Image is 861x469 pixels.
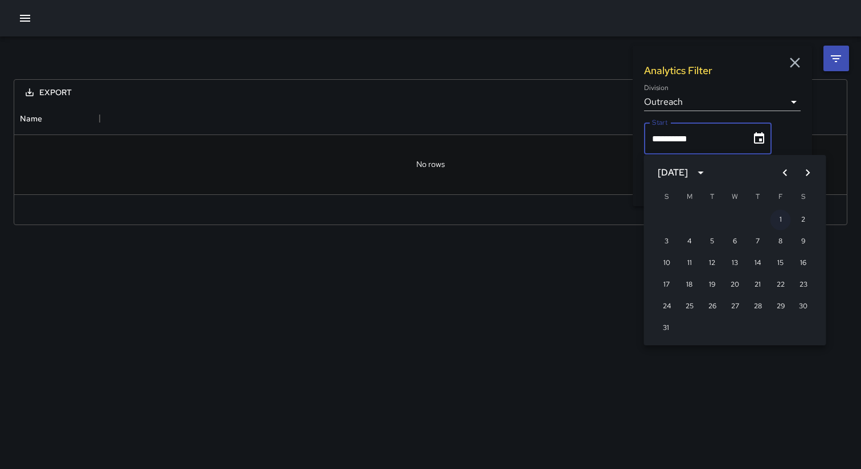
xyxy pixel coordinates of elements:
button: 20 [725,275,745,295]
button: 25 [679,296,700,317]
button: 15 [770,253,791,274]
button: Choose date, selected date is Sep 1, 2025 [748,127,770,150]
button: 31 [656,318,676,339]
span: Thursday [748,186,768,209]
button: 4 [679,231,700,252]
button: 19 [702,275,723,295]
div: Outreach [644,93,801,111]
span: Saturday [793,186,814,209]
button: 18 [679,275,700,295]
div: Name [14,103,100,134]
label: Start [652,117,667,127]
button: 11 [679,253,700,274]
button: 8 [770,231,791,252]
button: 1 [770,210,791,230]
button: 29 [770,296,791,317]
button: 2 [793,210,814,230]
button: 30 [793,296,814,317]
h1: Analytics Filter [644,64,712,77]
button: Next month [797,161,819,184]
div: Name [20,103,42,134]
button: 10 [657,253,677,274]
span: Wednesday [725,186,745,209]
button: 22 [770,275,791,295]
button: Previous month [774,161,797,184]
button: 13 [725,253,745,274]
span: Monday [679,186,700,209]
button: 21 [748,275,768,295]
label: Division [644,83,669,93]
button: 28 [748,296,768,317]
span: Tuesday [702,186,723,209]
button: 9 [793,231,814,252]
div: [DATE] [658,166,688,180]
button: calendar view is open, switch to year view [691,163,711,182]
button: 27 [725,296,745,317]
button: 7 [748,231,768,252]
button: 23 [793,275,814,295]
button: 3 [657,231,677,252]
button: 6 [725,231,745,252]
button: Export [17,82,81,103]
button: 16 [793,253,814,274]
span: Friday [770,186,791,209]
span: Sunday [657,186,677,209]
button: 24 [657,296,677,317]
button: 14 [748,253,768,274]
button: 5 [702,231,723,252]
button: 26 [702,296,723,317]
button: 17 [657,275,677,295]
button: 12 [702,253,723,274]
